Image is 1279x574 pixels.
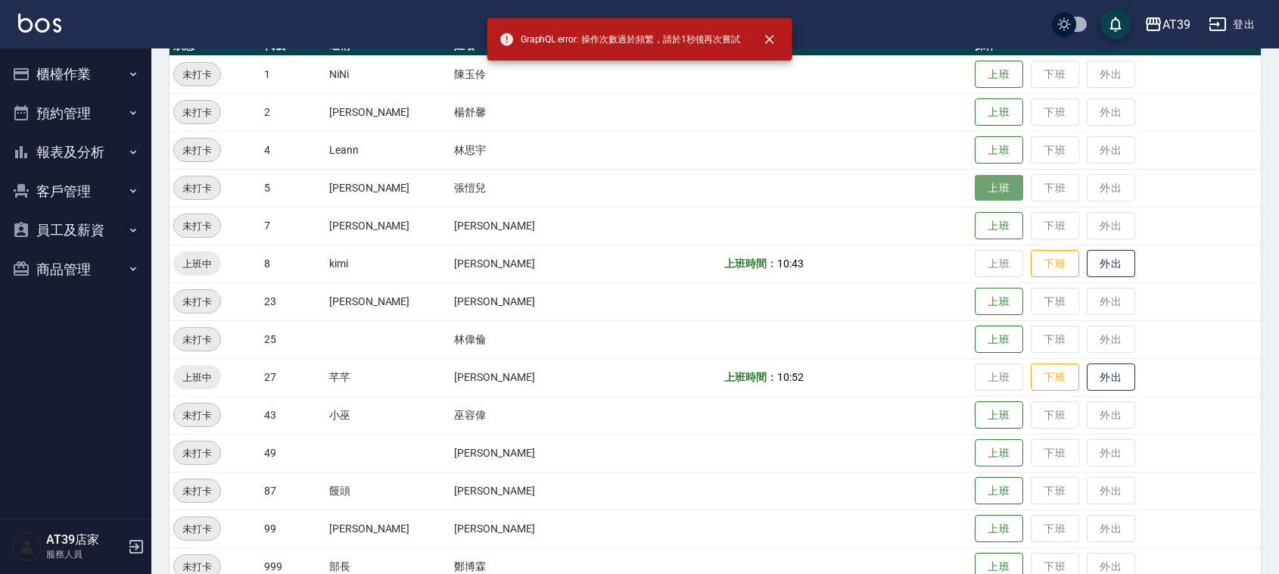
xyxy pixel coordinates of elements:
td: 27 [260,358,325,396]
button: 登出 [1203,11,1261,39]
td: 99 [260,510,325,547]
td: 49 [260,434,325,472]
td: [PERSON_NAME] [450,282,596,320]
button: 上班 [975,61,1023,89]
span: 上班中 [173,370,221,385]
span: 未打卡 [174,180,220,196]
span: 未打卡 [174,142,220,158]
td: Leann [325,131,450,169]
span: 10:43 [777,257,804,270]
button: 員工及薪資 [6,211,145,250]
td: 饅頭 [325,472,450,510]
span: 10:52 [777,371,804,383]
td: 巫容偉 [450,396,596,434]
td: 陳玉伶 [450,55,596,93]
button: 商品管理 [6,250,145,289]
span: GraphQL error: 操作次數過於頻繁，請於1秒後再次嘗試 [499,32,741,47]
button: save [1100,9,1131,39]
td: [PERSON_NAME] [450,472,596,510]
button: 上班 [975,136,1023,164]
button: close [752,23,786,56]
td: 25 [260,320,325,358]
button: 上班 [975,288,1023,316]
td: [PERSON_NAME] [450,207,596,245]
img: Person [12,532,42,562]
td: 7 [260,207,325,245]
span: 未打卡 [174,483,220,499]
button: 上班 [975,326,1023,354]
td: 43 [260,396,325,434]
img: Logo [18,14,61,33]
td: 楊舒馨 [450,93,596,131]
span: 未打卡 [174,294,220,310]
span: 未打卡 [174,407,220,423]
td: kimi [325,245,450,282]
b: 上班時間： [724,371,777,383]
td: 4 [260,131,325,169]
button: 下班 [1031,363,1079,392]
td: 87 [260,472,325,510]
button: 上班 [975,212,1023,240]
td: [PERSON_NAME] [325,207,450,245]
td: [PERSON_NAME] [450,245,596,282]
p: 服務人員 [46,547,123,561]
td: 小巫 [325,396,450,434]
td: 張愷兒 [450,169,596,207]
button: AT39 [1138,9,1197,40]
span: 未打卡 [174,445,220,461]
span: 上班中 [173,256,221,272]
span: 未打卡 [174,218,220,234]
span: 未打卡 [174,67,220,83]
td: [PERSON_NAME] [325,169,450,207]
td: 林思宇 [450,131,596,169]
button: 上班 [975,98,1023,126]
button: 報表及分析 [6,133,145,172]
td: [PERSON_NAME] [325,93,450,131]
button: 上班 [975,477,1023,505]
button: 上班 [975,515,1023,543]
button: 上班 [975,175,1023,201]
td: 23 [260,282,325,320]
button: 下班 [1031,250,1079,278]
span: 未打卡 [174,332,220,348]
td: NiNi [325,55,450,93]
td: 林偉倫 [450,320,596,358]
td: 8 [260,245,325,282]
h5: AT39店家 [46,532,123,547]
button: 外出 [1087,250,1135,278]
td: 1 [260,55,325,93]
button: 預約管理 [6,94,145,133]
td: [PERSON_NAME] [450,358,596,396]
td: 2 [260,93,325,131]
td: [PERSON_NAME] [325,510,450,547]
td: [PERSON_NAME] [450,434,596,472]
button: 上班 [975,401,1023,429]
button: 櫃檯作業 [6,55,145,94]
button: 外出 [1087,363,1135,392]
button: 客戶管理 [6,172,145,211]
button: 上班 [975,439,1023,467]
td: [PERSON_NAME] [450,510,596,547]
td: [PERSON_NAME] [325,282,450,320]
td: 5 [260,169,325,207]
span: 未打卡 [174,521,220,537]
div: AT39 [1162,15,1190,34]
span: 未打卡 [174,105,220,120]
b: 上班時間： [724,257,777,270]
td: 芊芊 [325,358,450,396]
